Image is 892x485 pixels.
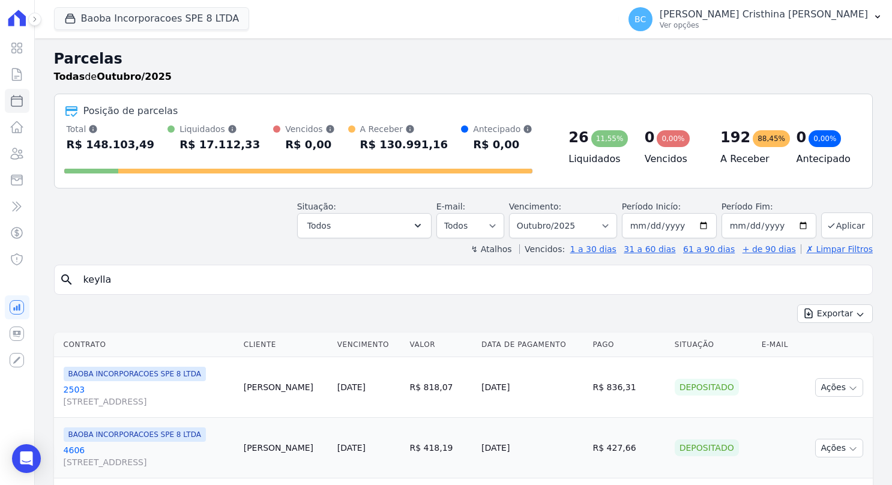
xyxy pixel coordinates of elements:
div: Total [67,123,155,135]
span: [STREET_ADDRESS] [64,396,234,408]
button: Exportar [797,304,873,323]
a: 1 a 30 dias [570,244,616,254]
div: Depositado [675,379,739,396]
a: 4606[STREET_ADDRESS] [64,444,234,468]
label: Vencimento: [509,202,561,211]
td: [DATE] [477,357,588,418]
div: 0 [645,128,655,147]
div: R$ 17.112,33 [179,135,260,154]
h4: Liquidados [568,152,625,166]
a: 61 a 90 dias [683,244,735,254]
a: + de 90 dias [743,244,796,254]
div: 88,45% [753,130,790,147]
td: R$ 836,31 [588,357,670,418]
label: ↯ Atalhos [471,244,511,254]
label: Vencidos: [519,244,565,254]
div: Liquidados [179,123,260,135]
div: R$ 0,00 [473,135,532,154]
a: [DATE] [337,382,366,392]
a: 2503[STREET_ADDRESS] [64,384,234,408]
td: R$ 418,19 [405,418,477,478]
th: Valor [405,333,477,357]
div: 192 [720,128,750,147]
a: 31 a 60 dias [624,244,675,254]
button: Todos [297,213,432,238]
td: R$ 818,07 [405,357,477,418]
div: 0 [797,128,807,147]
label: E-mail: [436,202,466,211]
span: BAOBA INCORPORACOES SPE 8 LTDA [64,367,206,381]
p: [PERSON_NAME] Cristhina [PERSON_NAME] [660,8,868,20]
a: [DATE] [337,443,366,453]
div: Posição de parcelas [83,104,178,118]
span: [STREET_ADDRESS] [64,456,234,468]
div: 0,00% [809,130,841,147]
th: E-mail [757,333,800,357]
strong: Outubro/2025 [97,71,172,82]
span: BC [634,15,646,23]
span: BAOBA INCORPORACOES SPE 8 LTDA [64,427,206,442]
div: Open Intercom Messenger [12,444,41,473]
strong: Todas [54,71,85,82]
label: Período Fim: [722,200,816,213]
button: Aplicar [821,212,873,238]
span: Todos [307,218,331,233]
td: [PERSON_NAME] [239,357,333,418]
td: [DATE] [477,418,588,478]
button: BC [PERSON_NAME] Cristhina [PERSON_NAME] Ver opções [619,2,892,36]
button: Ações [815,439,863,457]
div: Depositado [675,439,739,456]
h4: A Receber [720,152,777,166]
td: R$ 427,66 [588,418,670,478]
i: search [59,273,74,287]
div: R$ 148.103,49 [67,135,155,154]
div: 26 [568,128,588,147]
div: Antecipado [473,123,532,135]
h4: Antecipado [797,152,853,166]
div: R$ 130.991,16 [360,135,448,154]
label: Período Inicío: [622,202,681,211]
button: Ações [815,378,863,397]
th: Pago [588,333,670,357]
th: Vencimento [333,333,405,357]
a: ✗ Limpar Filtros [801,244,873,254]
h4: Vencidos [645,152,701,166]
td: [PERSON_NAME] [239,418,333,478]
label: Situação: [297,202,336,211]
div: 11,55% [591,130,628,147]
div: R$ 0,00 [285,135,334,154]
th: Cliente [239,333,333,357]
input: Buscar por nome do lote ou do cliente [76,268,867,292]
th: Situação [670,333,757,357]
p: de [54,70,172,84]
p: Ver opções [660,20,868,30]
button: Baoba Incorporacoes SPE 8 LTDA [54,7,250,30]
th: Data de Pagamento [477,333,588,357]
th: Contrato [54,333,239,357]
h2: Parcelas [54,48,873,70]
div: 0,00% [657,130,689,147]
div: Vencidos [285,123,334,135]
div: A Receber [360,123,448,135]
